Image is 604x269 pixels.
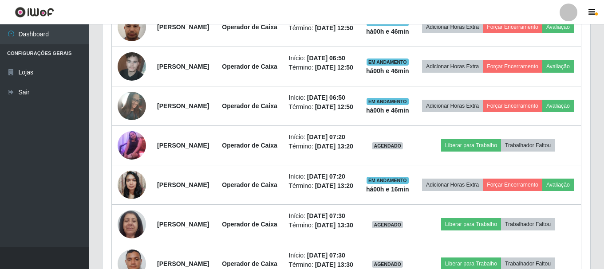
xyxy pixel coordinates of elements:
strong: Operador de Caixa [222,181,277,188]
strong: Operador de Caixa [222,63,277,70]
button: Forçar Encerramento [483,100,542,112]
time: [DATE] 13:30 [315,261,353,268]
span: AGENDADO [372,221,403,228]
time: [DATE] 13:20 [315,182,353,189]
strong: [PERSON_NAME] [157,260,209,267]
img: 1722507700790.jpeg [118,117,146,174]
button: Avaliação [542,100,574,112]
time: [DATE] 07:30 [307,212,345,219]
time: [DATE] 06:50 [307,55,345,62]
strong: [PERSON_NAME] [157,63,209,70]
li: Término: [289,142,355,151]
button: Avaliação [542,179,574,191]
time: [DATE] 13:30 [315,222,353,229]
span: EM ANDAMENTO [367,58,409,66]
button: Forçar Encerramento [483,21,542,33]
button: Trabalhador Faltou [501,218,555,230]
strong: há 00 h e 46 min [366,67,409,74]
span: AGENDADO [372,142,403,149]
li: Início: [289,133,355,142]
img: 1736008247371.jpeg [118,166,146,203]
strong: [PERSON_NAME] [157,23,209,31]
li: Término: [289,221,355,230]
li: Início: [289,54,355,63]
time: [DATE] 07:20 [307,173,345,180]
strong: Operador de Caixa [222,23,277,31]
button: Adicionar Horas Extra [422,21,483,33]
strong: [PERSON_NAME] [157,181,209,188]
button: Liberar para Trabalho [441,139,501,152]
button: Trabalhador Faltou [501,139,555,152]
li: Término: [289,23,355,33]
strong: [PERSON_NAME] [157,102,209,109]
time: [DATE] 07:20 [307,133,345,140]
button: Adicionar Horas Extra [422,100,483,112]
strong: [PERSON_NAME] [157,142,209,149]
li: Término: [289,63,355,72]
time: [DATE] 06:50 [307,94,345,101]
time: [DATE] 12:50 [315,64,353,71]
button: Adicionar Horas Extra [422,60,483,73]
button: Avaliação [542,60,574,73]
span: EM ANDAMENTO [367,98,409,105]
button: Forçar Encerramento [483,179,542,191]
strong: há 00 h e 16 min [366,186,409,193]
img: CoreUI Logo [15,7,54,18]
li: Término: [289,102,355,112]
strong: há 00 h e 46 min [366,107,409,114]
li: Início: [289,211,355,221]
strong: Operador de Caixa [222,142,277,149]
time: [DATE] 07:30 [307,252,345,259]
strong: há 00 h e 46 min [366,28,409,35]
time: [DATE] 12:50 [315,24,353,31]
img: 1709656431175.jpeg [118,205,146,243]
button: Adicionar Horas Extra [422,179,483,191]
button: Avaliação [542,21,574,33]
strong: Operador de Caixa [222,102,277,109]
span: AGENDADO [372,261,403,268]
span: EM ANDAMENTO [367,177,409,184]
img: 1725135374051.jpeg [118,87,146,125]
strong: [PERSON_NAME] [157,221,209,228]
button: Forçar Encerramento [483,60,542,73]
li: Início: [289,93,355,102]
li: Início: [289,251,355,260]
li: Término: [289,181,355,191]
strong: Operador de Caixa [222,221,277,228]
time: [DATE] 12:50 [315,103,353,110]
button: Liberar para Trabalho [441,218,501,230]
li: Início: [289,172,355,181]
img: 1701473418754.jpeg [118,8,146,46]
time: [DATE] 13:20 [315,143,353,150]
strong: Operador de Caixa [222,260,277,267]
img: 1717609421755.jpeg [118,47,146,85]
